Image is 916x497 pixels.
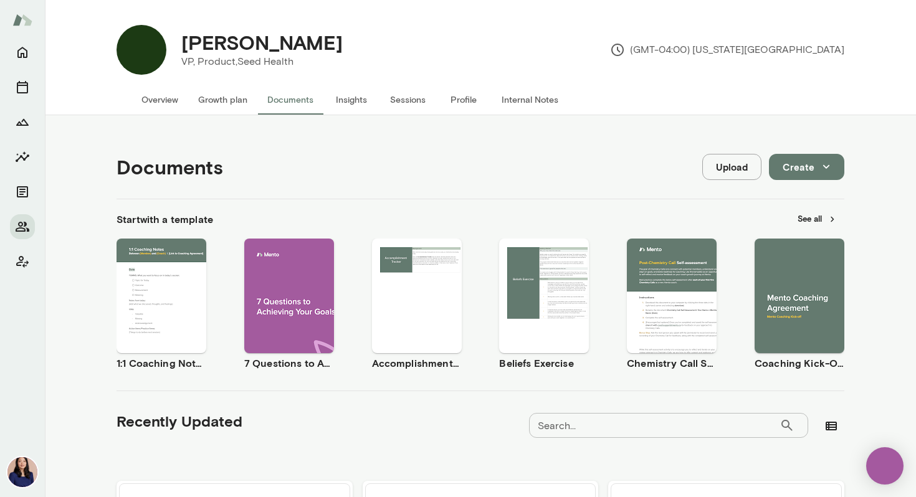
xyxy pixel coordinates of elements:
h6: Beliefs Exercise [499,356,589,371]
button: Sessions [10,75,35,100]
h6: 7 Questions to Achieving Your Goals [244,356,334,371]
button: See all [790,209,844,229]
h4: Documents [117,155,223,179]
h4: [PERSON_NAME] [181,31,343,54]
button: Insights [10,144,35,169]
h6: Accomplishment Tracker [372,356,462,371]
h6: Coaching Kick-Off | Coaching Agreement [755,356,844,371]
img: Monica Chin [117,25,166,75]
img: Mento [12,8,32,32]
p: VP, Product, Seed Health [181,54,343,69]
button: Growth Plan [10,110,35,135]
button: Client app [10,249,35,274]
h6: 1:1 Coaching Notes [117,356,206,371]
button: Create [769,154,844,180]
button: Documents [257,85,323,115]
h6: Start with a template [117,212,213,227]
button: Insights [323,85,379,115]
button: Internal Notes [492,85,568,115]
h5: Recently Updated [117,411,242,431]
button: Sessions [379,85,436,115]
button: Documents [10,179,35,204]
button: Upload [702,154,761,180]
button: Members [10,214,35,239]
h6: Chemistry Call Self-Assessment [Coaches only] [627,356,717,371]
button: Profile [436,85,492,115]
p: (GMT-04:00) [US_STATE][GEOGRAPHIC_DATA] [610,42,844,57]
img: Leah Kim [7,457,37,487]
button: Overview [131,85,188,115]
button: Growth plan [188,85,257,115]
button: Home [10,40,35,65]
